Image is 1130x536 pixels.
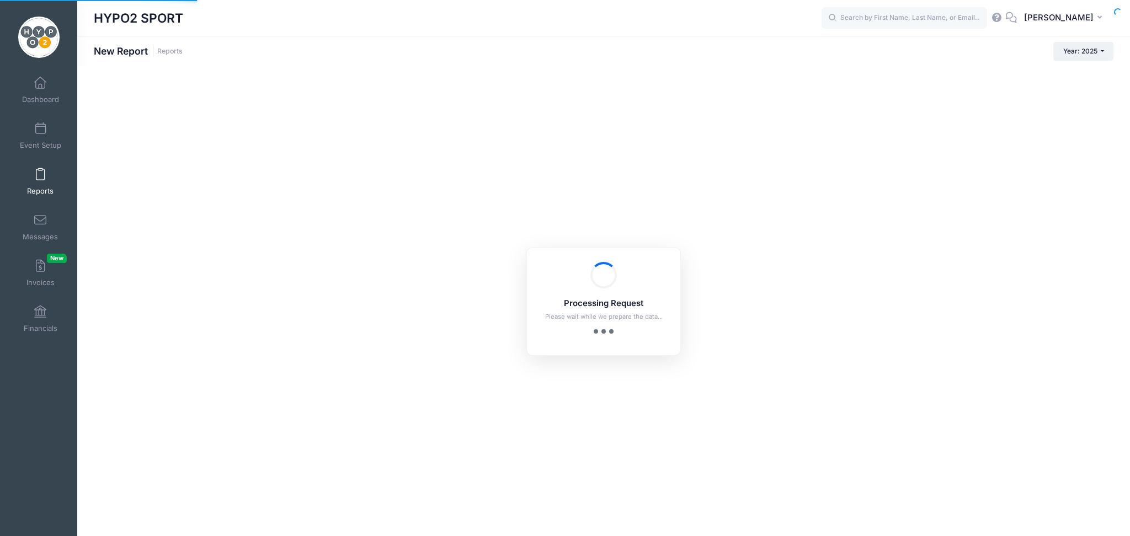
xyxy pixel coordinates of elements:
[1017,6,1113,31] button: [PERSON_NAME]
[27,186,54,196] span: Reports
[26,278,55,287] span: Invoices
[23,232,58,242] span: Messages
[157,47,183,56] a: Reports
[18,17,60,58] img: HYPO2 SPORT
[94,45,183,57] h1: New Report
[1053,42,1113,61] button: Year: 2025
[1063,47,1097,55] span: Year: 2025
[14,71,67,109] a: Dashboard
[20,141,61,150] span: Event Setup
[822,7,987,29] input: Search by First Name, Last Name, or Email...
[94,6,183,31] h1: HYPO2 SPORT
[541,312,666,321] p: Please wait while we prepare the data...
[541,299,666,309] h5: Processing Request
[14,254,67,292] a: InvoicesNew
[14,116,67,155] a: Event Setup
[14,299,67,338] a: Financials
[22,95,59,104] span: Dashboard
[24,324,57,333] span: Financials
[47,254,67,263] span: New
[1024,12,1094,24] span: [PERSON_NAME]
[14,208,67,246] a: Messages
[14,162,67,201] a: Reports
